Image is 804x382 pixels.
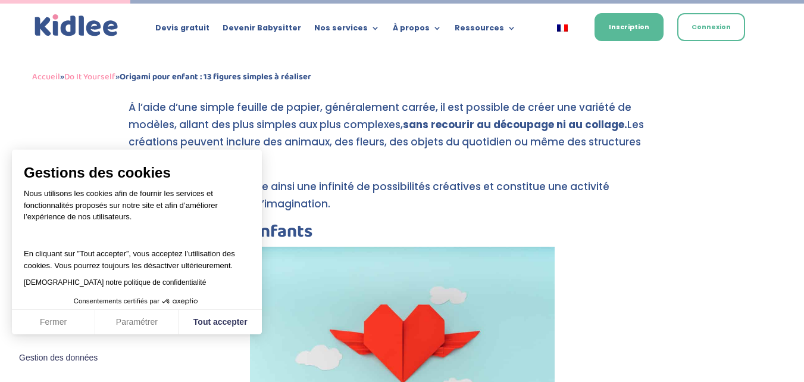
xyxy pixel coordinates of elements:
[179,310,262,335] button: Tout accepter
[64,70,115,84] a: Do It Yourself
[32,70,60,84] a: Accueil
[24,237,250,272] p: En cliquant sur ”Tout accepter”, vous acceptez l’utilisation des cookies. Vous pourrez toujours l...
[129,99,676,178] p: À l’aide d’une simple feuille de papier, généralement carrée, il est possible de créer une variét...
[162,284,198,319] svg: Axeptio
[24,278,206,287] a: [DEMOGRAPHIC_DATA] notre politique de confidentialité
[129,223,676,247] h2: L’origami et les enfants
[19,353,98,364] span: Gestion des données
[95,310,179,335] button: Paramétrer
[32,70,311,84] span: » »
[24,164,250,182] span: Gestions des cookies
[314,24,380,37] a: Nos services
[403,117,627,132] strong: sans recourir au découpage ni au collage.
[223,24,301,37] a: Devenir Babysitter
[68,294,206,309] button: Consentements certifiés par
[129,178,676,223] p: L’ offre ainsi une infinité de possibilités créatives et constitue une activité enrichissante qui...
[74,298,159,305] span: Consentements certifiés par
[393,24,442,37] a: À propos
[455,24,516,37] a: Ressources
[24,188,250,231] p: Nous utilisons les cookies afin de fournir les services et fonctionnalités proposés sur notre sit...
[595,13,664,41] a: Inscription
[12,310,95,335] button: Fermer
[32,12,121,39] img: logo_kidlee_bleu
[677,13,745,41] a: Connexion
[155,24,209,37] a: Devis gratuit
[32,12,121,39] a: Kidlee Logo
[120,70,311,84] strong: Origami pour enfant : 13 figures simples à réaliser
[557,24,568,32] img: Français
[12,346,105,371] button: Fermer le widget sans consentement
